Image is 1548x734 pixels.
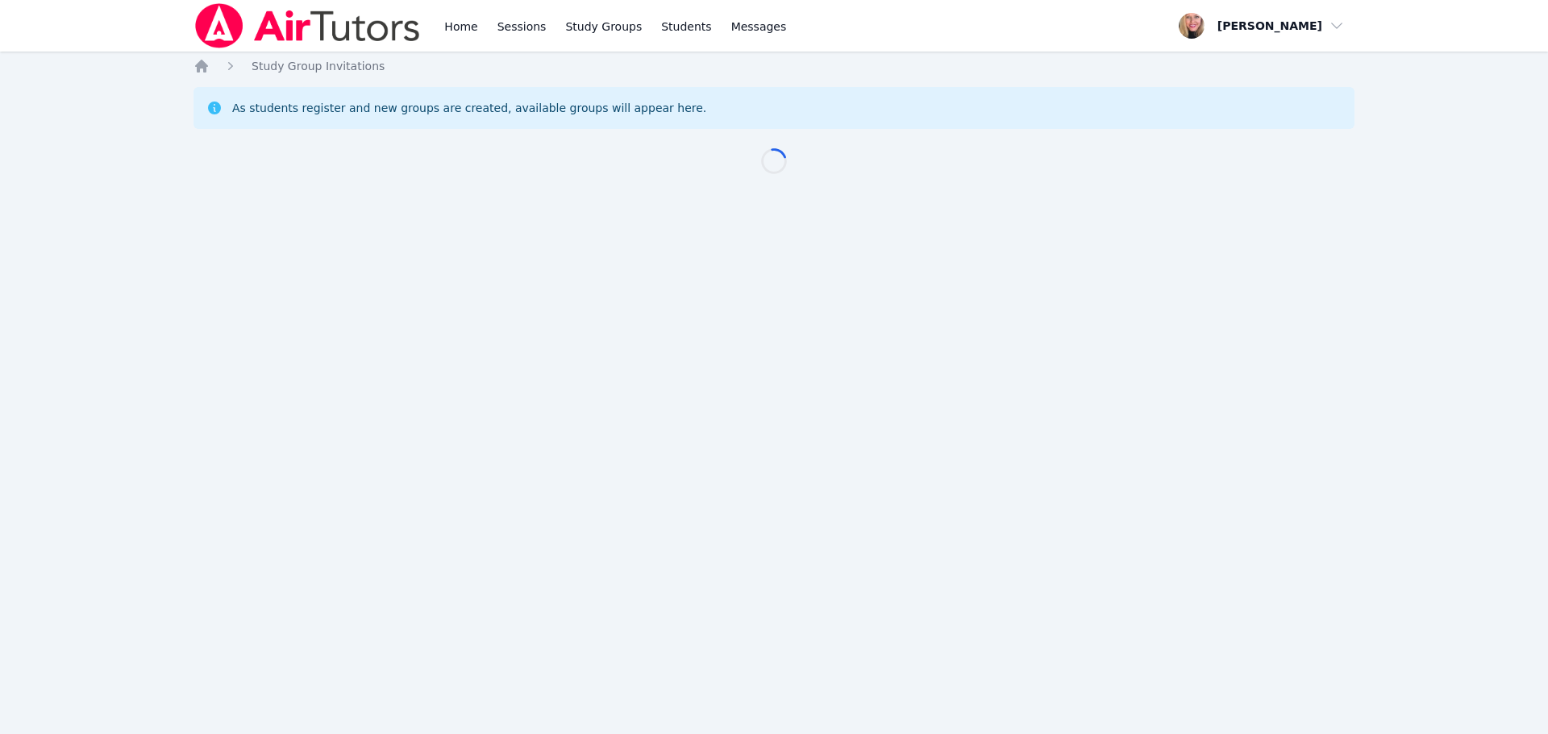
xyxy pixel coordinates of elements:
[193,58,1354,74] nav: Breadcrumb
[252,60,385,73] span: Study Group Invitations
[252,58,385,74] a: Study Group Invitations
[731,19,787,35] span: Messages
[193,3,422,48] img: Air Tutors
[232,100,706,116] div: As students register and new groups are created, available groups will appear here.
